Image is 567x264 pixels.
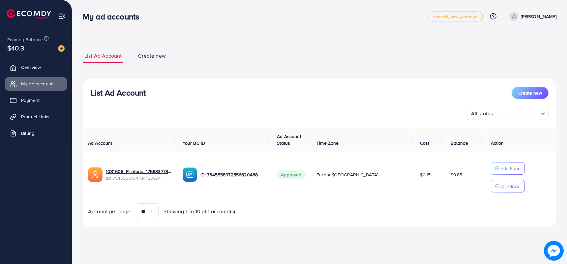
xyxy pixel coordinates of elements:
[84,52,122,60] span: List Ad Account
[277,170,305,179] span: Approved
[7,43,24,53] span: $40.3
[546,243,562,259] img: image
[277,133,301,146] span: Ad Account Status
[106,175,172,181] span: ID: 7545559134784126994
[83,12,144,21] h3: My ad accounts
[491,180,525,192] button: Withdraw
[316,171,378,178] span: Europe/[GEOGRAPHIC_DATA]
[420,171,431,178] span: $0.15
[91,88,146,98] h3: List Ad Account
[5,61,67,74] a: Overview
[21,64,41,71] span: Overview
[138,52,166,60] span: Create new
[58,45,65,52] img: image
[106,168,172,175] a: 1031606_Printoas_1756837783947
[491,140,504,146] span: Action
[5,110,67,123] a: Product Links
[58,13,66,20] img: menu
[7,36,43,43] span: Ecomdy Balance
[21,97,40,103] span: Payment
[88,140,112,146] span: Ad Account
[7,9,51,19] img: logo
[507,12,556,21] a: [PERSON_NAME]
[5,127,67,140] a: Billing
[451,140,468,146] span: Balance
[500,164,521,172] p: Add Fund
[106,168,172,182] div: <span class='underline'>1031606_Printoas_1756837783947</span></br>7545559134784126994
[433,15,477,19] span: adreach_new_package
[495,107,538,118] input: Search for option
[88,208,131,215] span: Account per page
[5,94,67,107] a: Payment
[5,77,67,90] a: My ad accounts
[21,113,49,120] span: Product Links
[428,12,483,21] a: adreach_new_package
[183,140,205,146] span: Your BC ID
[521,13,556,20] p: [PERSON_NAME]
[466,107,549,120] div: Search for option
[183,167,197,182] img: ic-ba-acc.ded83a64.svg
[316,140,339,146] span: Time Zone
[420,140,430,146] span: Cost
[470,109,494,118] span: All status
[512,87,549,99] button: Create new
[21,130,34,136] span: Billing
[200,171,267,179] p: ID: 7545558972556820488
[451,171,463,178] span: $9.85
[491,162,525,175] button: Add Fund
[518,90,542,96] span: Create new
[21,80,55,87] span: My ad accounts
[164,208,235,215] span: Showing 1 To 10 of 1 account(s)
[88,167,103,182] img: ic-ads-acc.e4c84228.svg
[500,182,520,190] p: Withdraw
